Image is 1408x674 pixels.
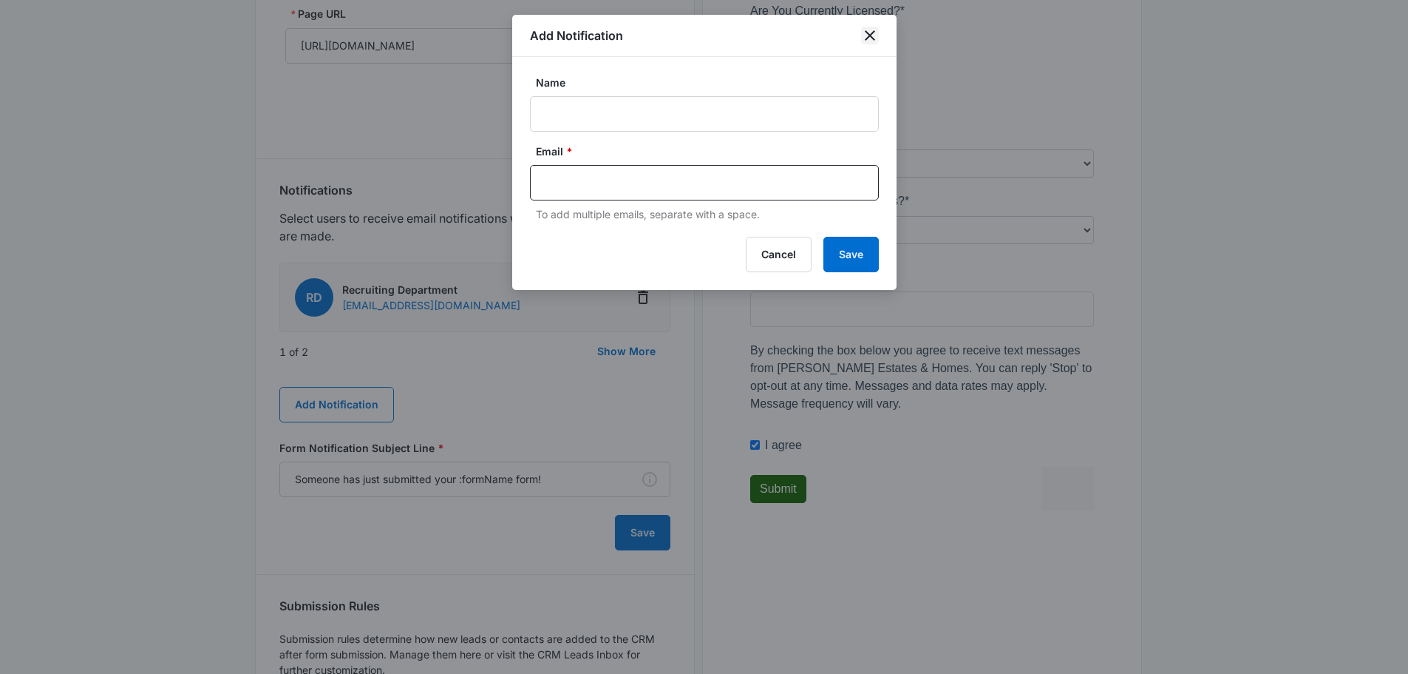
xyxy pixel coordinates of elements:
[15,320,30,337] label: No
[15,296,127,314] label: Yes - Newly Licensed
[861,27,879,44] button: close
[15,272,34,290] label: Yes
[536,75,885,90] label: Name
[536,144,885,159] label: Email
[530,27,623,44] h1: Add Notification
[823,237,879,272] button: Save
[746,237,812,272] button: Cancel
[536,206,879,222] p: To add multiple emails, separate with a space.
